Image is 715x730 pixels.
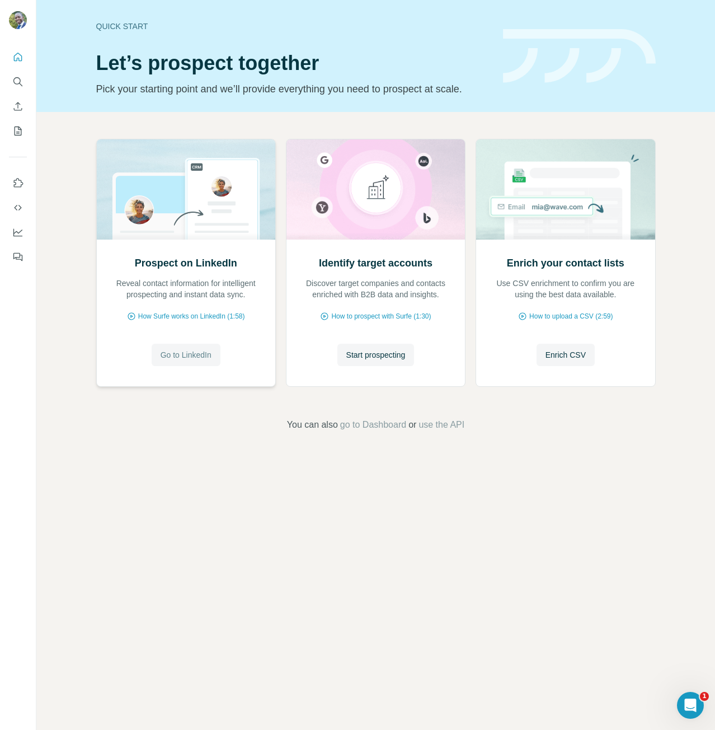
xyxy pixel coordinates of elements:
h2: Identify target accounts [319,255,432,271]
iframe: Intercom live chat [677,692,704,719]
p: Pick your starting point and we’ll provide everything you need to prospect at scale. [96,81,490,97]
button: Enrich CSV [537,344,595,366]
div: Quick start [96,21,490,32]
span: Start prospecting [346,349,406,361]
span: How to upload a CSV (2:59) [529,311,613,321]
span: Go to LinkedIn [161,349,211,361]
button: Use Surfe on LinkedIn [9,173,27,193]
button: Feedback [9,247,27,267]
p: Reveal contact information for intelligent prospecting and instant data sync. [108,278,264,300]
button: go to Dashboard [340,418,406,432]
h1: Let’s prospect together [96,52,490,74]
img: banner [503,29,656,83]
p: Use CSV enrichment to confirm you are using the best data available. [487,278,643,300]
button: Search [9,72,27,92]
button: Go to LinkedIn [152,344,220,366]
span: 1 [700,692,709,701]
span: Enrich CSV [545,349,586,361]
button: My lists [9,121,27,141]
img: Identify target accounts [286,139,465,240]
img: Enrich your contact lists [476,139,655,240]
span: or [408,418,416,432]
span: How to prospect with Surfe (1:30) [331,311,431,321]
span: How Surfe works on LinkedIn (1:58) [138,311,245,321]
h2: Prospect on LinkedIn [135,255,237,271]
button: Dashboard [9,222,27,242]
img: Avatar [9,11,27,29]
h2: Enrich your contact lists [507,255,624,271]
img: Prospect on LinkedIn [96,139,276,240]
button: Start prospecting [337,344,415,366]
button: Quick start [9,47,27,67]
button: use the API [418,418,464,432]
span: You can also [287,418,338,432]
p: Discover target companies and contacts enriched with B2B data and insights. [298,278,454,300]
button: Enrich CSV [9,96,27,116]
button: Use Surfe API [9,198,27,218]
